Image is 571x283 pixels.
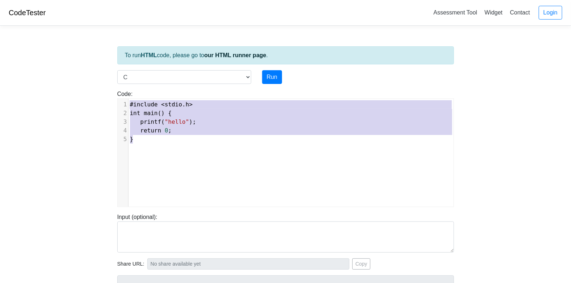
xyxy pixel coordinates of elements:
div: 5 [118,135,128,144]
span: main [144,110,158,117]
div: 2 [118,109,128,118]
a: our HTML runner page [204,52,266,58]
button: Copy [352,258,371,270]
div: Code: [112,90,459,207]
span: ( ); [130,118,196,125]
span: printf [140,118,161,125]
span: #include [130,101,158,108]
a: Assessment Tool [431,7,480,18]
span: < [161,101,165,108]
div: 3 [118,118,128,126]
input: No share available yet [147,258,349,270]
a: Contact [507,7,533,18]
span: > [189,101,193,108]
span: . [130,101,193,108]
strong: HTML [141,52,157,58]
span: 0 [165,127,168,134]
span: h [186,101,189,108]
a: CodeTester [9,9,46,17]
span: () { [130,110,172,117]
span: Share URL: [117,260,144,268]
span: return [140,127,161,134]
span: stdio [165,101,182,108]
span: int [130,110,140,117]
span: "hello" [165,118,189,125]
div: 4 [118,126,128,135]
a: Login [539,6,562,20]
a: Widget [482,7,505,18]
div: To run code, please go to . [117,46,454,64]
div: 1 [118,100,128,109]
span: } [130,136,134,143]
button: Run [262,70,282,84]
div: Input (optional): [112,213,459,253]
span: ; [130,127,172,134]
